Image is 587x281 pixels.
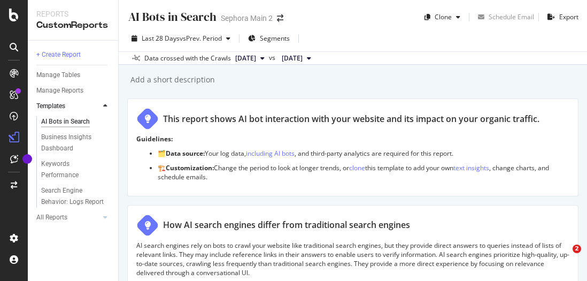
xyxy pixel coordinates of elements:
[235,54,256,63] span: 2025 Sep. 11th
[573,245,581,253] span: 2
[136,241,569,278] p: AI search engines rely on bots to crawl your website like traditional search engines, but they pr...
[36,101,100,112] a: Templates
[136,134,173,143] strong: Guidelines:
[489,12,534,21] div: Schedule Email
[474,9,534,26] button: Schedule Email
[435,12,452,21] div: Clone
[163,113,539,125] div: This report shows AI bot interaction with your website and its impact on your organic traffic.
[551,245,576,270] iframe: Intercom live chat
[166,149,205,158] strong: Data source:
[129,74,215,85] div: Add a short description
[41,116,111,127] a: AI Bots in Search
[144,54,231,63] div: Data crossed with the Crawls
[41,116,90,127] div: AI Bots in Search
[244,30,294,47] button: Segments
[36,49,81,60] div: + Create Report
[127,9,217,25] div: AI Bots in Search
[36,85,111,96] a: Manage Reports
[277,14,283,22] div: arrow-right-arrow-left
[36,85,83,96] div: Manage Reports
[163,219,410,231] div: How AI search engines differ from traditional search engines
[543,9,578,26] button: Export
[36,101,65,112] div: Templates
[246,149,295,158] a: including AI bots
[277,52,315,65] button: [DATE]
[349,163,365,172] a: clone
[41,158,101,181] div: Keywords Performance
[36,70,111,81] a: Manage Tables
[22,154,32,164] div: Tooltip anchor
[41,185,111,208] a: Search Engine Behavior: Logs Report
[231,52,269,65] button: [DATE]
[221,13,273,24] div: Sephora Main 2
[41,132,111,154] a: Business Insights Dashboard
[41,185,104,208] div: Search Engine Behavior: Logs Report
[260,34,290,43] span: Segments
[41,158,111,181] a: Keywords Performance
[36,19,110,32] div: CustomReports
[127,30,235,47] button: Last 28 DaysvsPrev. Period
[36,49,111,60] a: + Create Report
[158,149,569,158] p: 🗂️ Your log data, , and third-party analytics are required for this report.
[158,163,569,181] p: 🏗️ Change the period to look at longer trends, or this template to add your own , change charts, ...
[420,9,465,26] button: Clone
[180,34,222,43] span: vs Prev. Period
[453,163,489,172] a: text insights
[127,98,578,196] div: This report shows AI bot interaction with your website and its impact on your organic traffic.Gui...
[282,54,303,63] span: 2025 Aug. 15th
[36,212,67,223] div: All Reports
[36,212,100,223] a: All Reports
[36,9,110,19] div: Reports
[142,34,180,43] span: Last 28 Days
[36,70,80,81] div: Manage Tables
[166,163,214,172] strong: Customization:
[559,12,578,21] div: Export
[41,132,103,154] div: Business Insights Dashboard
[269,53,277,63] span: vs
